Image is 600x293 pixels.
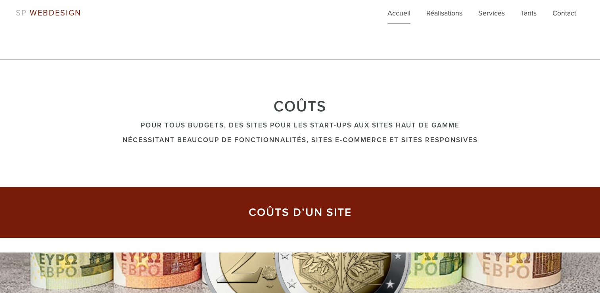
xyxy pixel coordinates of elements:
[30,8,81,18] span: WEBDESIGN
[16,8,27,18] span: SP
[426,8,462,24] a: Réalisations
[478,8,505,24] a: Services
[521,8,537,24] a: Tarifs
[552,8,576,24] a: Contact
[387,8,410,24] a: Accueil
[16,8,81,18] a: SP WEBDESIGN
[122,207,479,218] h3: COÛTS D’UN SITE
